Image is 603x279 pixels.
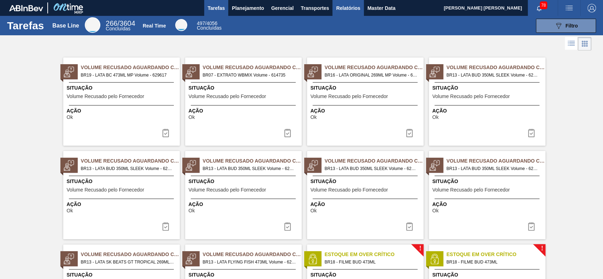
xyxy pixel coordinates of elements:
span: BR16 - LATA ORIGINAL 269ML MP Volume - 629866 [325,71,418,79]
span: Volume Recusado Aguardando Ciência [81,64,180,71]
span: Ok [311,208,317,213]
button: Notificações [528,3,550,13]
span: BR18 - FILME BUD 473ML [447,258,540,266]
span: / 3604 [106,19,135,27]
span: BR13 - LATA BUD 350ML SLEEK Volume - 629546 [447,71,540,79]
div: Real Time [197,21,221,30]
span: Gerencial [271,4,294,12]
span: BR13 - LATA FLYING FISH 473ML Volume - 629544 [203,258,296,266]
span: Relatórios [336,4,360,12]
span: Transportes [301,4,329,12]
img: status [307,67,318,77]
span: BR07 - EXTRATO WBMIX Volume - 614735 [203,71,296,79]
button: icon-task-complete [523,219,540,233]
span: BR19 - LATA BC 473ML MP Volume - 629617 [81,71,174,79]
span: Volume Recusado pelo Fornecedor [189,94,266,99]
span: Volume Recusado Aguardando Ciência [325,157,424,165]
img: status [185,67,196,77]
img: status [429,160,440,171]
img: icon-task-complete [527,129,536,137]
span: BR13 - LATA SK BEATS GT TROPICAL 269ML Volume - 630026 [81,258,174,266]
span: Volume Recusado pelo Fornecedor [67,187,144,193]
div: Completar tarefa: 30376622 [401,219,418,233]
button: icon-task-complete [401,126,418,140]
span: Volume Recusado Aguardando Ciência [81,251,180,258]
span: Concluídas [197,25,221,31]
img: status [429,254,440,264]
span: Situação [189,178,300,185]
img: userActions [565,4,573,12]
img: status [185,254,196,264]
div: Base Line [52,23,79,29]
img: status [429,67,440,77]
span: Situação [67,84,178,92]
span: Ação [189,201,300,208]
img: status [64,67,74,77]
span: Estoque em Over Crítico [325,251,424,258]
div: Base Line [85,17,100,33]
span: ! [541,246,543,251]
span: Situação [67,178,178,185]
button: icon-task-complete [279,126,296,140]
span: Volume Recusado Aguardando Ciência [203,157,302,165]
img: icon-task-complete [405,129,414,137]
span: Volume Recusado Aguardando Ciência [447,64,545,71]
div: Completar tarefa: 30376620 [157,219,174,233]
span: Situação [432,84,544,92]
span: Ação [432,107,544,115]
div: Completar tarefa: 30375225 [157,126,174,140]
span: BR18 - FILME BUD 473ML [325,258,418,266]
span: Situação [432,178,544,185]
div: Real Time [175,19,187,31]
span: Master Data [367,4,395,12]
div: Completar tarefa: 30376623 [523,219,540,233]
button: icon-task-complete [157,126,174,140]
span: Situação [432,271,544,279]
span: Ação [67,201,178,208]
span: BR13 - LATA BUD 350ML SLEEK Volume - 629548 [447,165,540,172]
span: Volume Recusado Aguardando Ciência [203,251,302,258]
span: Ok [311,115,317,120]
img: status [64,254,74,264]
img: icon-task-complete [161,222,170,231]
img: icon-task-complete [527,222,536,231]
span: Ação [67,107,178,115]
div: Real Time [143,23,166,29]
span: Situação [311,271,422,279]
img: status [307,254,318,264]
img: status [64,160,74,171]
span: Volume Recusado pelo Fornecedor [189,187,266,193]
span: Ok [67,208,73,213]
span: ! [419,246,421,251]
div: Visão em Cards [578,37,591,50]
span: / 4056 [197,20,217,26]
span: Volume Recusado Aguardando Ciência [203,64,302,71]
span: Volume Recusado pelo Fornecedor [432,94,510,99]
span: Ok [189,115,195,120]
div: Completar tarefa: 30375226 [279,126,296,140]
button: icon-task-complete [279,219,296,233]
img: icon-task-complete [283,222,292,231]
button: Filtro [536,19,596,33]
span: Volume Recusado pelo Fornecedor [311,187,388,193]
span: Ok [67,115,73,120]
span: Situação [311,84,422,92]
div: Visão em Lista [565,37,578,50]
span: Volume Recusado Aguardando Ciência [447,157,545,165]
span: BR13 - LATA BUD 350ML SLEEK Volume - 629550 [325,165,418,172]
span: Volume Recusado pelo Fornecedor [67,94,144,99]
span: BR13 - LATA BUD 350ML SLEEK Volume - 629549 [203,165,296,172]
span: Planejamento [232,4,264,12]
div: Base Line [106,20,135,31]
span: 266 [106,19,117,27]
span: Filtro [566,23,578,29]
img: icon-task-complete [405,222,414,231]
span: Volume Recusado Aguardando Ciência [81,157,180,165]
img: TNhmsLtSVTkK8tSr43FrP2fwEKptu5GPRR3wAAAABJRU5ErkJggg== [9,5,43,11]
span: Situação [311,178,422,185]
h1: Tarefas [7,22,44,30]
img: icon-task-complete [283,129,292,137]
div: Completar tarefa: 30376613 [401,126,418,140]
span: 497 [197,20,205,26]
button: icon-task-complete [401,219,418,233]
